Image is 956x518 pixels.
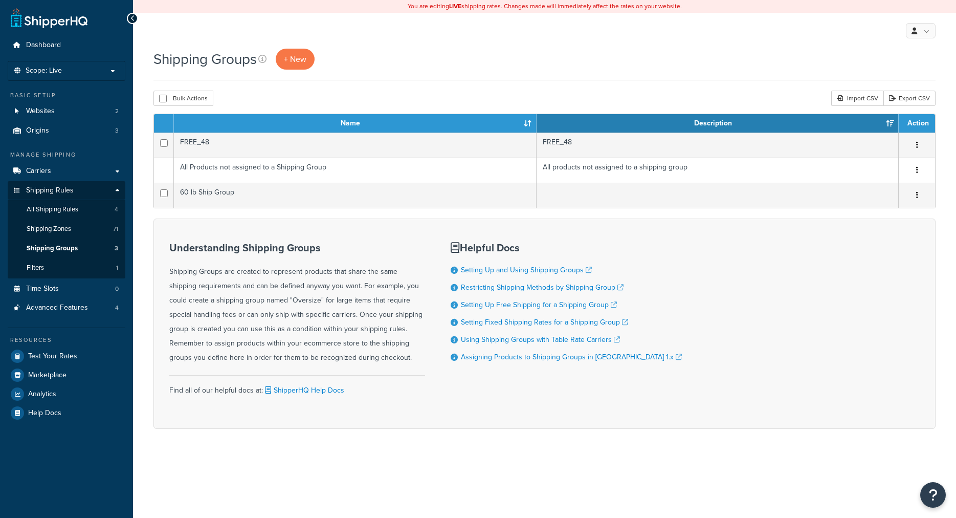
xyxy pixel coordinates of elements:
[8,91,125,100] div: Basic Setup
[27,244,78,253] span: Shipping Groups
[169,242,425,365] div: Shipping Groups are created to represent products that share the same shipping requirements and c...
[8,298,125,317] a: Advanced Features 4
[8,404,125,422] a: Help Docs
[537,158,899,183] td: All products not assigned to a shipping group
[263,385,344,396] a: ShipperHQ Help Docs
[26,126,49,135] span: Origins
[461,282,624,293] a: Restricting Shipping Methods by Shipping Group
[8,181,125,200] a: Shipping Rules
[8,279,125,298] li: Time Slots
[26,107,55,116] span: Websites
[461,265,592,275] a: Setting Up and Using Shipping Groups
[174,114,536,133] th: Name: activate to sort column ascending
[831,91,883,106] div: Import CSV
[8,220,125,239] a: Shipping Zones 71
[26,67,62,75] span: Scope: Live
[28,409,61,418] span: Help Docs
[153,91,213,106] button: Bulk Actions
[899,114,935,133] th: Action
[174,133,536,158] td: FREE_48
[28,352,77,361] span: Test Your Rates
[26,41,61,50] span: Dashboard
[153,49,257,69] h1: Shipping Groups
[8,121,125,140] a: Origins 3
[169,375,425,398] div: Find all of our helpful docs at:
[27,205,78,214] span: All Shipping Rules
[8,121,125,140] li: Origins
[11,8,87,28] a: ShipperHQ Home
[8,347,125,365] a: Test Your Rates
[26,167,51,176] span: Carriers
[115,205,118,214] span: 4
[8,385,125,403] a: Analytics
[276,49,315,70] a: + New
[8,102,125,121] li: Websites
[8,279,125,298] a: Time Slots 0
[883,91,936,106] a: Export CSV
[115,244,118,253] span: 3
[8,200,125,219] a: All Shipping Rules 4
[284,53,306,65] span: + New
[116,264,118,272] span: 1
[174,183,536,208] td: 60 lb Ship Group
[8,102,125,121] a: Websites 2
[169,242,425,253] h3: Understanding Shipping Groups
[8,239,125,258] li: Shipping Groups
[8,181,125,278] li: Shipping Rules
[115,285,119,293] span: 0
[8,162,125,181] a: Carriers
[537,114,899,133] th: Description: activate to sort column ascending
[8,258,125,277] li: Filters
[920,482,946,508] button: Open Resource Center
[8,36,125,55] a: Dashboard
[26,304,88,312] span: Advanced Features
[28,371,66,380] span: Marketplace
[537,133,899,158] td: FREE_48
[8,150,125,159] div: Manage Shipping
[8,220,125,239] li: Shipping Zones
[461,334,620,345] a: Using Shipping Groups with Table Rate Carriers
[115,126,119,135] span: 3
[26,186,74,195] span: Shipping Rules
[115,304,119,312] span: 4
[461,299,617,310] a: Setting Up Free Shipping for a Shipping Group
[8,200,125,219] li: All Shipping Rules
[113,225,118,233] span: 71
[461,352,682,362] a: Assigning Products to Shipping Groups in [GEOGRAPHIC_DATA] 1.x
[461,317,628,328] a: Setting Fixed Shipping Rates for a Shipping Group
[27,264,44,272] span: Filters
[28,390,56,399] span: Analytics
[26,285,59,293] span: Time Slots
[449,2,461,11] b: LIVE
[115,107,119,116] span: 2
[8,258,125,277] a: Filters 1
[8,336,125,344] div: Resources
[27,225,71,233] span: Shipping Zones
[451,242,682,253] h3: Helpful Docs
[8,239,125,258] a: Shipping Groups 3
[8,298,125,317] li: Advanced Features
[174,158,536,183] td: All Products not assigned to a Shipping Group
[8,366,125,384] a: Marketplace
